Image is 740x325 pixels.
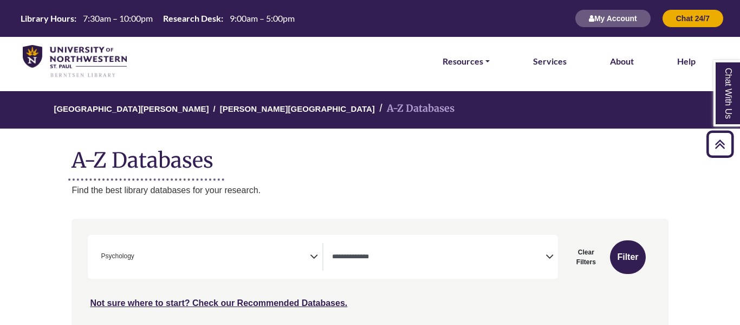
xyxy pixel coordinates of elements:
[16,12,77,24] th: Library Hours:
[16,12,299,25] a: Hours Today
[90,298,347,308] a: Not sure where to start? Check our Recommended Databases.
[220,103,375,113] a: [PERSON_NAME][GEOGRAPHIC_DATA]
[230,13,295,23] span: 9:00am – 5:00pm
[610,240,645,274] button: Submit for Search Results
[703,137,737,151] a: Back to Top
[375,101,455,117] li: A-Z Databases
[662,14,724,23] a: Chat 24/7
[137,253,141,262] textarea: Search
[677,54,696,68] a: Help
[159,12,224,24] th: Research Desk:
[96,251,134,262] li: Psychology
[72,91,668,129] nav: breadcrumb
[662,9,724,28] button: Chat 24/7
[16,12,299,23] table: Hours Today
[72,183,668,197] p: Find the best library databases for your research.
[332,253,546,262] textarea: Search
[72,139,668,173] h1: A-Z Databases
[83,13,153,23] span: 7:30am – 10:00pm
[564,240,608,274] button: Clear Filters
[575,14,651,23] a: My Account
[610,54,634,68] a: About
[23,45,127,78] img: library_home
[533,54,567,68] a: Services
[443,54,490,68] a: Resources
[575,9,651,28] button: My Account
[101,251,134,262] span: Psychology
[54,103,209,113] a: [GEOGRAPHIC_DATA][PERSON_NAME]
